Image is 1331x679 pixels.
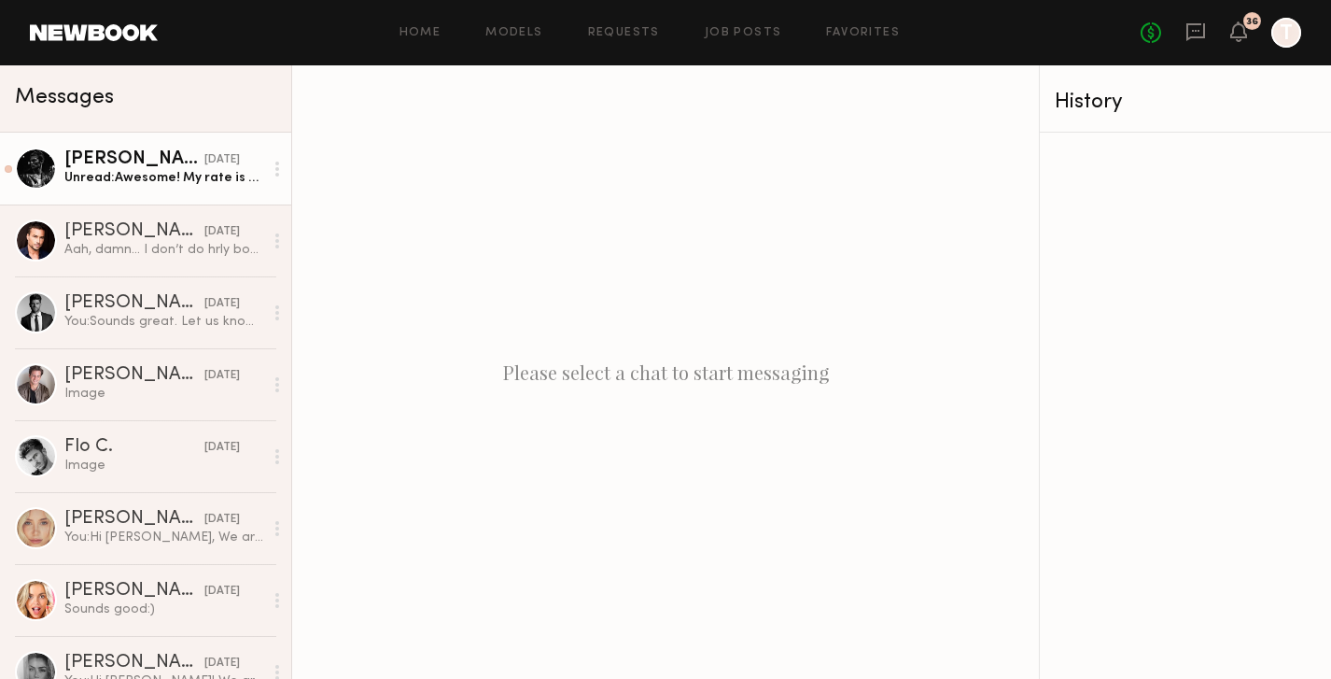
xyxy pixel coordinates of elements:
[64,654,204,672] div: [PERSON_NAME]
[705,27,782,39] a: Job Posts
[64,601,263,618] div: Sounds good:)
[399,27,441,39] a: Home
[64,150,204,169] div: [PERSON_NAME]
[64,169,263,187] div: Unread: Awesome! My rate is $250 an hour! Send me the booking asap and we’ll lock it in :)
[204,367,240,385] div: [DATE]
[826,27,900,39] a: Favorites
[64,438,204,457] div: Flo C.
[204,439,240,457] div: [DATE]
[64,457,263,474] div: Image
[292,65,1039,679] div: Please select a chat to start messaging
[485,27,542,39] a: Models
[204,583,240,601] div: [DATE]
[204,151,240,169] div: [DATE]
[64,222,204,241] div: [PERSON_NAME]
[64,241,263,259] div: Aah, damn… I don’t do hrly bookings as it still blocks out my whole day. It makes it impossible f...
[588,27,660,39] a: Requests
[64,313,263,331] div: You: Sounds great. Let us know when you can.
[1271,18,1301,48] a: T
[204,295,240,313] div: [DATE]
[64,529,263,546] div: You: Hi [PERSON_NAME], We are planning a 3 hour shoot on [DATE] 10AM for our sister brand, [DATE]...
[1246,17,1258,27] div: 36
[1055,92,1316,113] div: History
[15,87,114,108] span: Messages
[64,366,204,385] div: [PERSON_NAME]
[204,223,240,241] div: [DATE]
[204,655,240,672] div: [DATE]
[204,511,240,529] div: [DATE]
[64,294,204,313] div: [PERSON_NAME]
[64,385,263,403] div: Image
[64,582,204,601] div: [PERSON_NAME]
[64,510,204,529] div: [PERSON_NAME]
